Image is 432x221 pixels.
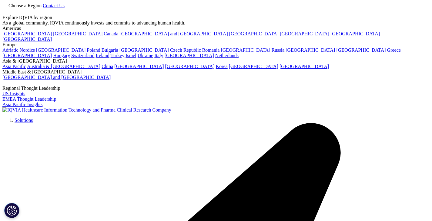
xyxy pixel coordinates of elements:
[114,64,164,69] a: [GEOGRAPHIC_DATA]
[53,53,70,58] a: Hungary
[2,107,171,113] img: IQVIA Healthcare Information Technology and Pharma Clinical Research Company
[387,47,401,53] a: Greece
[2,47,18,53] a: Adriatic
[8,3,42,8] span: Choose a Region
[2,75,111,80] a: [GEOGRAPHIC_DATA] and [GEOGRAPHIC_DATA]
[280,64,329,69] a: [GEOGRAPHIC_DATA]
[165,53,214,58] a: [GEOGRAPHIC_DATA]
[280,31,329,36] a: [GEOGRAPHIC_DATA]
[19,47,35,53] a: Nordics
[2,91,25,96] a: US Insights
[202,47,220,53] a: Romania
[102,64,113,69] a: China
[154,53,163,58] a: Italy
[286,47,335,53] a: [GEOGRAPHIC_DATA]
[2,86,430,91] div: Regional Thought Leadership
[330,31,380,36] a: [GEOGRAPHIC_DATA]
[170,47,201,53] a: Czech Republic
[2,37,52,42] a: [GEOGRAPHIC_DATA]
[2,31,52,36] a: [GEOGRAPHIC_DATA]
[2,69,430,75] div: Middle East & [GEOGRAPHIC_DATA]
[229,64,278,69] a: [GEOGRAPHIC_DATA]
[2,20,430,26] div: As a global community, IQVIA continuously invests and commits to advancing human health.
[2,58,430,64] div: Asia & [GEOGRAPHIC_DATA]
[102,47,118,53] a: Bulgaria
[43,3,65,8] a: Contact Us
[87,47,100,53] a: Poland
[2,102,42,107] a: Asia Pacific Insights
[2,64,26,69] a: Asia Pacific
[53,31,102,36] a: [GEOGRAPHIC_DATA]
[15,118,33,123] a: Solutions
[221,47,270,53] a: [GEOGRAPHIC_DATA]
[119,47,169,53] a: [GEOGRAPHIC_DATA]
[111,53,125,58] a: Turkey
[215,53,239,58] a: Netherlands
[4,203,19,218] button: Cookie-Einstellungen
[2,15,430,20] div: Explore IQVIA by region
[2,53,52,58] a: [GEOGRAPHIC_DATA]
[27,64,100,69] a: Australia & [GEOGRAPHIC_DATA]
[71,53,94,58] a: Switzerland
[229,31,279,36] a: [GEOGRAPHIC_DATA]
[96,53,109,58] a: Ireland
[216,64,228,69] a: Korea
[272,47,285,53] a: Russia
[2,96,56,102] a: EMEA Thought Leadership
[126,53,136,58] a: Israel
[165,64,215,69] a: [GEOGRAPHIC_DATA]
[36,47,85,53] a: [GEOGRAPHIC_DATA]
[119,31,228,36] a: [GEOGRAPHIC_DATA] and [GEOGRAPHIC_DATA]
[2,42,430,47] div: Europe
[336,47,386,53] a: [GEOGRAPHIC_DATA]
[104,31,118,36] a: Canada
[2,26,430,31] div: Americas
[138,53,153,58] a: Ukraine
